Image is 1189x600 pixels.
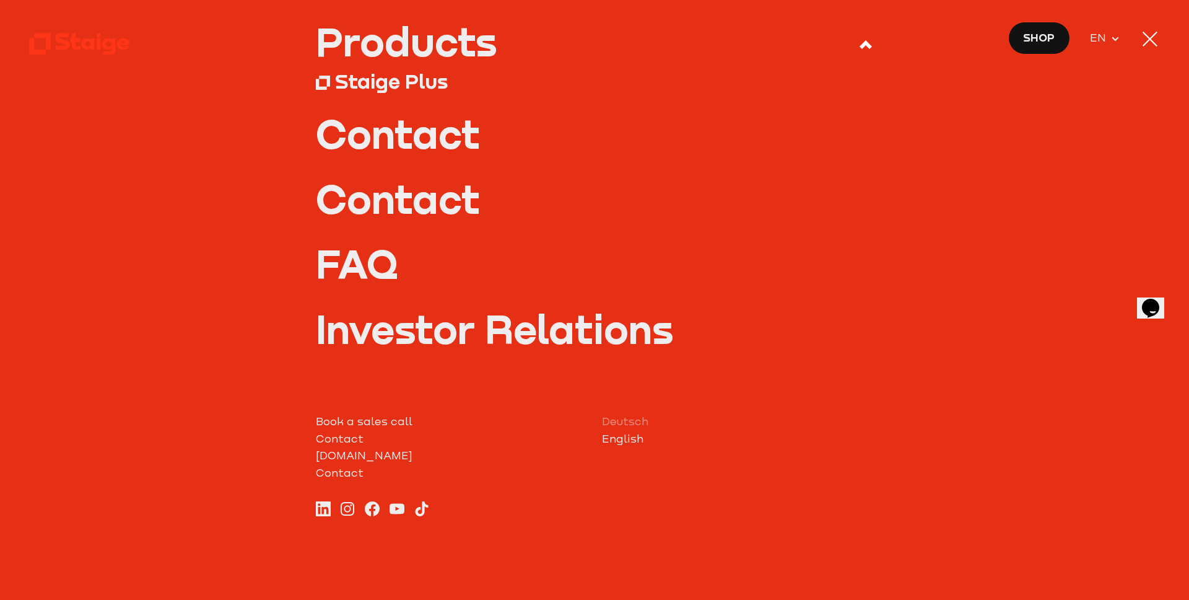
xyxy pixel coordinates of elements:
a: Book a sales call [316,413,588,431]
a: Contact [316,465,588,482]
a: English [602,431,874,448]
span: Shop [1023,29,1055,46]
a: Deutsch [602,413,874,431]
div: Staige Plus [335,69,448,94]
iframe: chat widget [1137,281,1177,319]
a: Shop [1008,22,1070,55]
a: FAQ [316,244,874,283]
a: Contact [316,431,588,448]
a: [DOMAIN_NAME] [316,448,588,465]
div: Products [316,22,497,61]
a: Investor Relations [316,309,874,348]
a: Contact [316,114,874,153]
a: Contact [316,179,874,218]
span: EN [1090,30,1111,47]
a: Staige Plus [316,67,874,95]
